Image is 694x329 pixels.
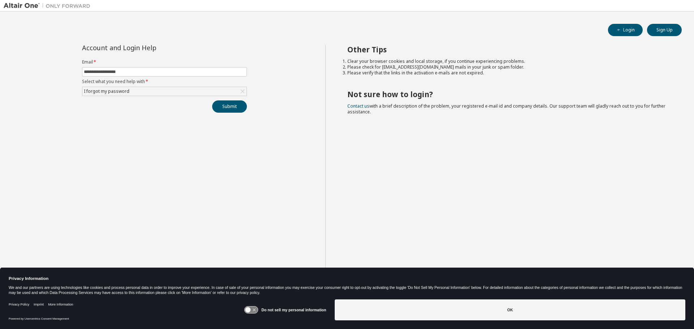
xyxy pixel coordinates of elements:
div: I forgot my password [83,87,130,95]
a: Contact us [347,103,369,109]
div: Account and Login Help [82,45,214,51]
li: Clear your browser cookies and local storage, if you continue experiencing problems. [347,59,669,64]
label: Email [82,59,247,65]
li: Please verify that the links in the activation e-mails are not expired. [347,70,669,76]
div: I forgot my password [82,87,247,96]
label: Select what you need help with [82,79,247,85]
img: Altair One [4,2,94,9]
h2: Other Tips [347,45,669,54]
button: Submit [212,100,247,113]
span: with a brief description of the problem, your registered e-mail id and company details. Our suppo... [347,103,665,115]
button: Login [608,24,643,36]
button: Sign Up [647,24,682,36]
h2: Not sure how to login? [347,90,669,99]
li: Please check for [EMAIL_ADDRESS][DOMAIN_NAME] mails in your junk or spam folder. [347,64,669,70]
